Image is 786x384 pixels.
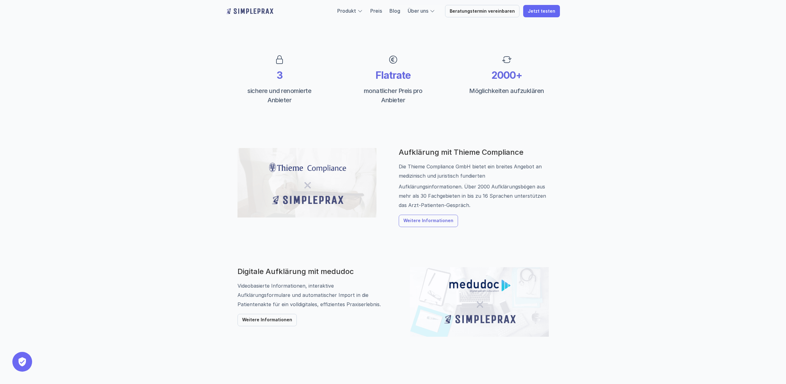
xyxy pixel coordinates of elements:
p: 2000+ [466,70,548,81]
a: Weitere Informationen [237,314,297,326]
p: sichere und renomierte Anbieter [239,86,320,105]
p: Beratungstermin vereinbaren [450,9,515,14]
a: Über uns [408,8,428,14]
h3: Digitale Aufklärung mit medudoc [237,267,388,276]
p: Aufklärungsinformationen. Über 2000 Aufklärungsbögen aus mehr als 30 Fachgebieten in bis zu 16 Sp... [399,182,549,210]
img: Grafik mit dem Simpleprax Logo und Thieme Compliance [237,148,376,217]
p: monatlicher Preis pro Anbieter [352,86,434,105]
p: 3 [239,70,320,81]
p: Videobasierte Informationen, interaktive Aufklärungsformulare und automatischer Import in die Pat... [237,281,388,309]
img: Grafik mit dem Simpleprax Logo und medudoc [410,267,549,337]
a: Jetzt testen [523,5,560,17]
p: Jetzt testen [528,9,555,14]
p: Flatrate [352,70,434,81]
a: Beratungstermin vereinbaren [445,5,519,17]
h3: Aufklärung mit Thieme Compliance [399,148,549,157]
p: Weitere Informationen [403,218,453,224]
p: Möglichkeiten aufzuklären [466,86,548,95]
a: Produkt [337,8,356,14]
a: Preis [370,8,382,14]
a: Blog [389,8,400,14]
p: Weitere Informationen [242,318,292,323]
a: Weitere Informationen [399,215,458,227]
p: Die Thieme Compliance GmbH bietet ein breites Angebot an medizinisch und juristisch fundierten [399,162,549,180]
